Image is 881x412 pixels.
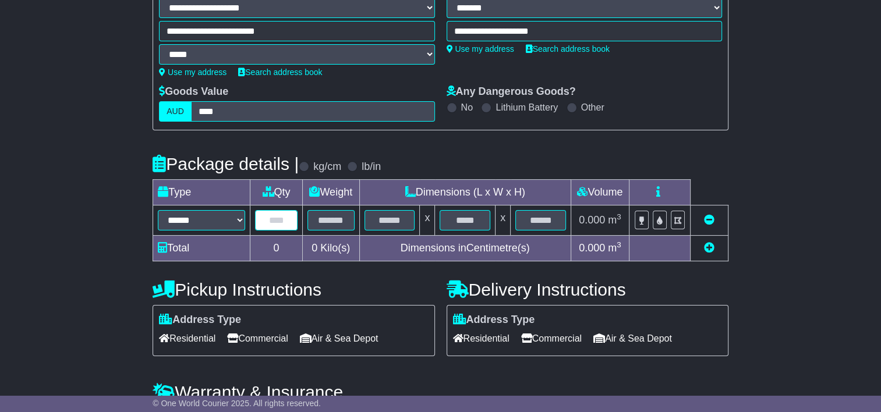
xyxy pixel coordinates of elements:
span: m [608,242,621,254]
h4: Pickup Instructions [153,280,434,299]
span: 0 [312,242,317,254]
a: Remove this item [704,214,714,226]
label: No [461,102,473,113]
label: AUD [159,101,192,122]
h4: Package details | [153,154,299,173]
span: Residential [159,329,215,347]
span: Commercial [227,329,288,347]
span: 0.000 [579,242,605,254]
span: Air & Sea Depot [300,329,378,347]
td: x [496,205,511,236]
sup: 3 [617,240,621,249]
td: Dimensions (L x W x H) [359,180,571,205]
a: Search address book [238,68,322,77]
td: Volume [571,180,629,205]
td: Total [153,236,250,261]
td: 0 [250,236,303,261]
td: Kilo(s) [302,236,359,261]
label: Address Type [159,314,241,326]
label: Other [581,102,604,113]
td: Dimensions in Centimetre(s) [359,236,571,261]
h4: Warranty & Insurance [153,382,728,402]
td: x [420,205,435,236]
label: kg/cm [313,161,341,173]
td: Qty [250,180,303,205]
a: Add new item [704,242,714,254]
label: lb/in [362,161,381,173]
sup: 3 [617,212,621,221]
span: 0.000 [579,214,605,226]
label: Goods Value [159,86,228,98]
label: Lithium Battery [496,102,558,113]
a: Use my address [159,68,227,77]
label: Any Dangerous Goods? [447,86,576,98]
h4: Delivery Instructions [447,280,728,299]
span: m [608,214,621,226]
span: © One World Courier 2025. All rights reserved. [153,399,321,408]
a: Use my address [447,44,514,54]
td: Type [153,180,250,205]
span: Commercial [521,329,582,347]
label: Address Type [453,314,535,326]
span: Residential [453,329,510,347]
a: Search address book [526,44,610,54]
td: Weight [302,180,359,205]
span: Air & Sea Depot [593,329,672,347]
